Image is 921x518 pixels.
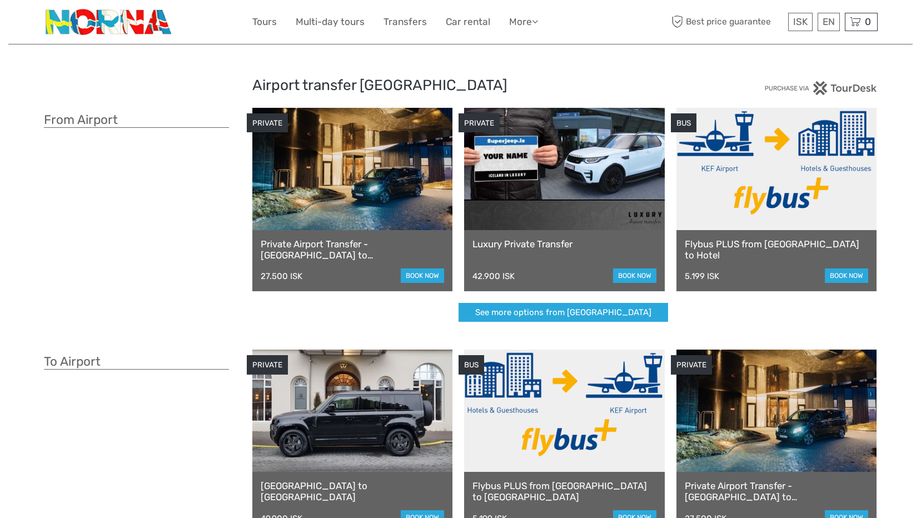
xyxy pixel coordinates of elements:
[261,238,445,261] a: Private Airport Transfer - [GEOGRAPHIC_DATA] to [GEOGRAPHIC_DATA]
[446,14,490,30] a: Car rental
[261,271,302,281] div: 27.500 ISK
[247,113,288,133] div: PRIVATE
[44,112,229,128] h3: From Airport
[296,14,365,30] a: Multi-day tours
[671,113,696,133] div: BUS
[685,480,869,503] a: Private Airport Transfer - [GEOGRAPHIC_DATA] to [GEOGRAPHIC_DATA]
[472,271,515,281] div: 42.900 ISK
[793,16,808,27] span: ISK
[459,303,668,322] a: See more options from [GEOGRAPHIC_DATA]
[384,14,427,30] a: Transfers
[669,13,785,31] span: Best price guarantee
[472,480,656,503] a: Flybus PLUS from [GEOGRAPHIC_DATA] to [GEOGRAPHIC_DATA]
[509,14,538,30] a: More
[863,16,873,27] span: 0
[825,268,868,283] a: book now
[44,8,175,36] img: 3202-b9b3bc54-fa5a-4c2d-a914-9444aec66679_logo_small.png
[671,355,712,375] div: PRIVATE
[613,268,656,283] a: book now
[472,238,656,250] a: Luxury Private Transfer
[401,268,444,283] a: book now
[261,480,445,503] a: [GEOGRAPHIC_DATA] to [GEOGRAPHIC_DATA]
[252,77,669,94] h2: Airport transfer [GEOGRAPHIC_DATA]
[685,238,869,261] a: Flybus PLUS from [GEOGRAPHIC_DATA] to Hotel
[764,81,877,95] img: PurchaseViaTourDesk.png
[247,355,288,375] div: PRIVATE
[252,14,277,30] a: Tours
[44,354,229,370] h3: To Airport
[685,271,719,281] div: 5.199 ISK
[459,355,484,375] div: BUS
[818,13,840,31] div: EN
[459,113,500,133] div: PRIVATE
